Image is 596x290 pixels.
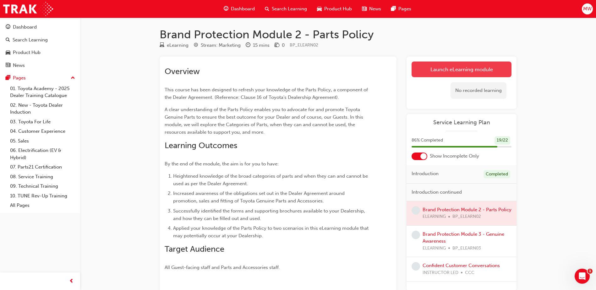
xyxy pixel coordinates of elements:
div: Price [275,41,285,49]
span: All Guest-facing staff and Parts and Accessories staff. [165,265,280,270]
a: Brand Protection Module 3 - Genuine Awareness [423,231,504,244]
div: 15 mins [253,42,270,49]
span: BP_ELEARN03 [452,245,481,252]
span: 1 [588,269,593,274]
a: Dashboard [3,21,78,33]
span: Product Hub [324,5,352,13]
div: eLearning [167,42,189,49]
div: 19 / 22 [495,136,510,145]
div: No recorded learning [451,82,506,99]
span: search-icon [6,37,10,43]
span: car-icon [317,5,322,13]
span: money-icon [275,43,279,48]
span: This course has been designed to refresh your knowledge of the Parts Policy, a component of the D... [165,87,369,100]
span: Pages [398,5,411,13]
a: Confident Customer Conversations [423,263,500,268]
span: Dashboard [231,5,255,13]
span: learningRecordVerb_NONE-icon [412,206,420,215]
span: learningRecordVerb_NONE-icon [412,231,420,239]
span: Target Audience [165,244,224,254]
span: guage-icon [224,5,228,13]
button: Pages [3,72,78,84]
img: Trak [3,2,53,16]
span: 86 % Completed [412,137,443,144]
span: Heightened knowledge of the broad categories of parts and when they can and cannot be used as per... [173,173,369,186]
a: Search Learning [3,34,78,46]
span: Introduction continued [412,189,462,196]
span: news-icon [362,5,367,13]
span: prev-icon [69,277,74,285]
a: 03. Toyota For Life [8,117,78,127]
a: 02. New - Toyota Dealer Induction [8,100,78,117]
span: Search Learning [272,5,307,13]
div: Dashboard [13,24,37,31]
span: car-icon [6,50,10,56]
span: News [369,5,381,13]
span: pages-icon [391,5,396,13]
iframe: Intercom live chat [575,269,590,284]
button: DashboardSearch LearningProduct HubNews [3,20,78,72]
span: A clear understanding of the Parts Policy enables you to advocate for and promote Toyota Genuine ... [165,107,364,135]
div: Duration [246,41,270,49]
span: Increased awareness of the obligations set out in the Dealer Agreement around promotion, sales an... [173,191,346,204]
a: 08. Service Training [8,172,78,182]
span: Applied your knowledge of the Parts Policy to two scenarios in this eLearning module that may pot... [173,225,370,239]
a: Product Hub [3,47,78,58]
a: 04. Customer Experience [8,126,78,136]
span: Learning Outcomes [165,141,237,150]
span: CCC [465,269,474,277]
div: 0 [282,42,285,49]
div: Stream [194,41,241,49]
a: news-iconNews [357,3,386,15]
a: 10. TUNE Rev-Up Training [8,191,78,201]
div: Stream: Marketing [201,42,241,49]
div: Type [160,41,189,49]
button: MW [582,3,593,14]
h1: Brand Protection Module 2 - Parts Policy [160,28,517,41]
span: Show Incomplete Only [430,153,479,160]
span: Overview [165,67,200,76]
a: guage-iconDashboard [219,3,260,15]
span: news-icon [6,63,10,68]
a: 05. Sales [8,136,78,146]
span: By the end of the module, the aim is for you to have: [165,161,279,167]
a: 06. Electrification (EV & Hybrid) [8,146,78,162]
span: INSTRUCTOR LED [423,269,458,277]
div: Completed [484,170,510,179]
div: Search Learning [13,36,48,44]
a: 07. Parts21 Certification [8,162,78,172]
span: Introduction [412,170,439,177]
a: Service Learning Plan [412,119,511,126]
span: clock-icon [246,43,250,48]
span: up-icon [71,74,75,82]
span: learningResourceType_ELEARNING-icon [160,43,164,48]
div: News [13,62,25,69]
a: 09. Technical Training [8,181,78,191]
span: Successfully identified the forms and supporting brochures available to your Dealership, and how ... [173,208,366,221]
a: pages-iconPages [386,3,416,15]
span: MW [583,5,592,13]
div: Pages [13,74,26,82]
span: target-icon [194,43,198,48]
div: Product Hub [13,49,41,56]
span: ELEARNING [423,245,446,252]
span: pages-icon [6,75,10,81]
span: Learning resource code [290,42,318,48]
span: learningRecordVerb_NONE-icon [412,262,420,271]
a: Launch eLearning module [412,62,511,77]
a: All Pages [8,201,78,210]
a: search-iconSearch Learning [260,3,312,15]
a: 01. Toyota Academy - 2025 Dealer Training Catalogue [8,84,78,100]
a: car-iconProduct Hub [312,3,357,15]
span: search-icon [265,5,269,13]
span: guage-icon [6,24,10,30]
a: News [3,60,78,71]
